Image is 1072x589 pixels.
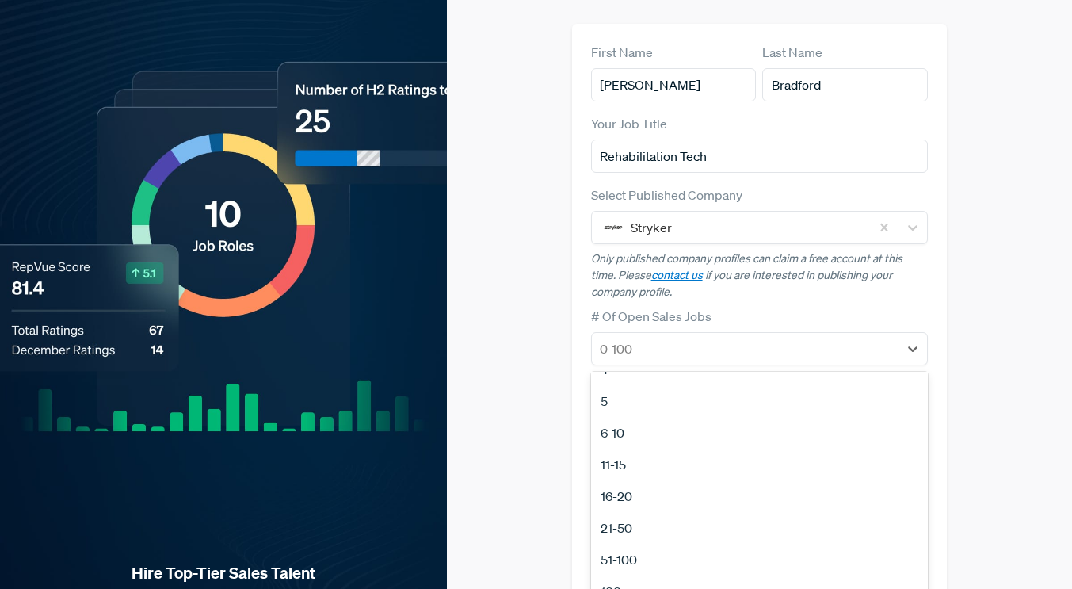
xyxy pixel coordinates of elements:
[604,218,623,237] img: Stryker
[591,68,757,101] input: First Name
[591,417,929,449] div: 6-10
[591,480,929,512] div: 16-20
[651,268,703,282] a: contact us
[591,512,929,544] div: 21-50
[591,114,667,133] label: Your Job Title
[762,68,928,101] input: Last Name
[591,251,929,300] p: Only published company profiles can claim a free account at this time. Please if you are interest...
[591,43,653,62] label: First Name
[591,449,929,480] div: 11-15
[591,307,711,326] label: # Of Open Sales Jobs
[591,140,929,173] input: Title
[591,544,929,576] div: 51-100
[762,43,822,62] label: Last Name
[591,185,742,205] label: Select Published Company
[25,563,422,583] strong: Hire Top-Tier Sales Talent
[591,385,929,417] div: 5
